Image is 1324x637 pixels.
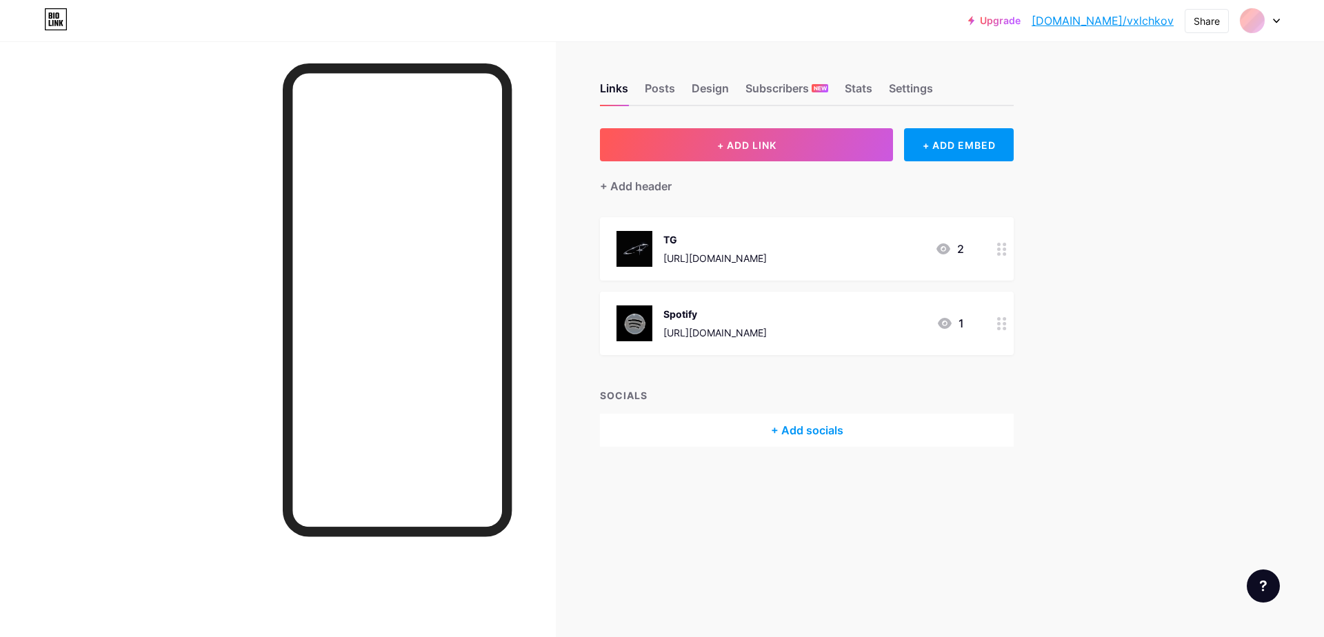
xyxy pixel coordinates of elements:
[663,307,767,321] div: Spotify
[663,232,767,247] div: TG
[692,80,729,105] div: Design
[663,251,767,265] div: [URL][DOMAIN_NAME]
[1032,12,1174,29] a: [DOMAIN_NAME]/vxlchkov
[600,414,1014,447] div: + Add socials
[600,178,672,194] div: + Add header
[645,80,675,105] div: Posts
[889,80,933,105] div: Settings
[600,128,893,161] button: + ADD LINK
[663,325,767,340] div: [URL][DOMAIN_NAME]
[968,15,1021,26] a: Upgrade
[904,128,1014,161] div: + ADD EMBED
[1194,14,1220,28] div: Share
[745,80,828,105] div: Subscribers
[600,388,1014,403] div: SOCIALS
[845,80,872,105] div: Stats
[600,80,628,105] div: Links
[936,315,964,332] div: 1
[935,241,964,257] div: 2
[616,231,652,267] img: TG
[814,84,827,92] span: NEW
[616,305,652,341] img: Spotify
[717,139,776,151] span: + ADD LINK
